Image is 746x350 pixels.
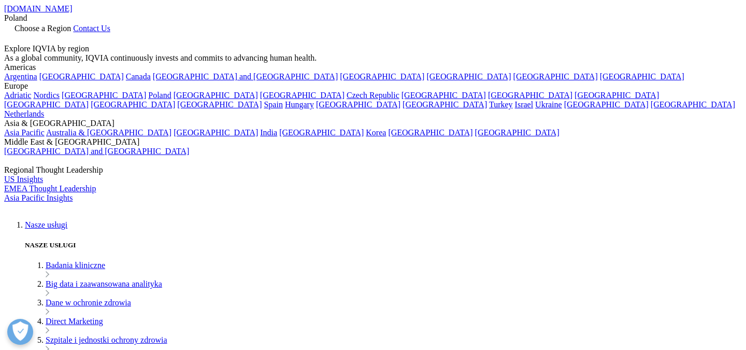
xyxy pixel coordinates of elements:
[285,100,314,109] a: Hungary
[33,91,60,100] a: Nordics
[600,72,684,81] a: [GEOGRAPHIC_DATA]
[4,4,73,13] a: [DOMAIN_NAME]
[264,100,282,109] a: Spain
[91,100,175,109] a: [GEOGRAPHIC_DATA]
[260,91,345,100] a: [GEOGRAPHIC_DATA]
[46,128,171,137] a: Australia & [GEOGRAPHIC_DATA]
[46,317,103,326] a: Direct Marketing
[153,72,338,81] a: [GEOGRAPHIC_DATA] and [GEOGRAPHIC_DATA]
[279,128,364,137] a: [GEOGRAPHIC_DATA]
[46,335,167,344] a: Szpitale i jednostki ochrony zdrowia
[340,72,424,81] a: [GEOGRAPHIC_DATA]
[126,72,151,81] a: Canada
[489,100,513,109] a: Turkey
[4,100,89,109] a: [GEOGRAPHIC_DATA]
[4,165,742,175] div: Regional Thought Leadership
[73,24,110,33] a: Contact Us
[4,53,742,63] div: As a global community, IQVIA continuously invests and commits to advancing human health.
[174,91,258,100] a: [GEOGRAPHIC_DATA]
[4,193,73,202] a: Asia Pacific Insights
[4,119,742,128] div: Asia & [GEOGRAPHIC_DATA]
[39,72,124,81] a: [GEOGRAPHIC_DATA]
[4,147,189,156] a: [GEOGRAPHIC_DATA] and [GEOGRAPHIC_DATA]
[4,72,37,81] a: Argentina
[4,91,31,100] a: Adriatic
[148,91,171,100] a: Poland
[564,100,649,109] a: [GEOGRAPHIC_DATA]
[475,128,559,137] a: [GEOGRAPHIC_DATA]
[347,91,399,100] a: Czech Republic
[401,91,486,100] a: [GEOGRAPHIC_DATA]
[366,128,386,137] a: Korea
[46,298,131,307] a: Dane w ochronie zdrowia
[46,279,162,288] a: Big data i zaawansowana analityka
[174,128,258,137] a: [GEOGRAPHIC_DATA]
[15,24,71,33] span: Choose a Region
[4,81,742,91] div: Europe
[25,241,742,249] h5: NASZE USŁUGI
[260,128,277,137] a: India
[7,319,33,345] button: Open Preferences
[651,100,735,109] a: [GEOGRAPHIC_DATA]
[4,128,45,137] a: Asia Pacific
[4,44,742,53] div: Explore IQVIA by region
[426,72,511,81] a: [GEOGRAPHIC_DATA]
[4,109,44,118] a: Netherlands
[535,100,562,109] a: Ukraine
[388,128,472,137] a: [GEOGRAPHIC_DATA]
[488,91,572,100] a: [GEOGRAPHIC_DATA]
[513,72,598,81] a: [GEOGRAPHIC_DATA]
[515,100,534,109] a: Israel
[25,220,67,229] a: Nasze usługi
[4,63,742,72] div: Americas
[46,261,105,270] a: Badania kliniczne
[4,184,96,193] a: EMEA Thought Leadership
[62,91,146,100] a: [GEOGRAPHIC_DATA]
[4,13,742,23] div: Poland
[4,137,742,147] div: Middle East & [GEOGRAPHIC_DATA]
[403,100,487,109] a: [GEOGRAPHIC_DATA]
[316,100,400,109] a: [GEOGRAPHIC_DATA]
[4,175,43,184] a: US Insights
[575,91,659,100] a: [GEOGRAPHIC_DATA]
[177,100,262,109] a: [GEOGRAPHIC_DATA]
